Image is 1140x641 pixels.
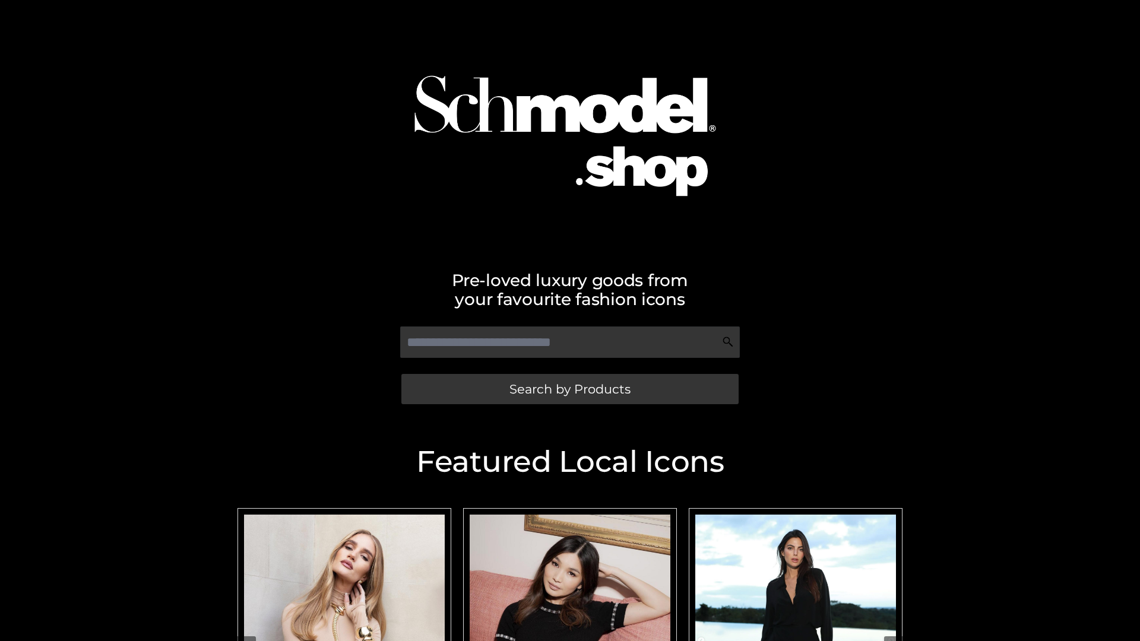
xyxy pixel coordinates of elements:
span: Search by Products [509,383,631,395]
h2: Featured Local Icons​ [232,447,908,477]
h2: Pre-loved luxury goods from your favourite fashion icons [232,271,908,309]
a: Search by Products [401,374,739,404]
img: Search Icon [722,336,734,348]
